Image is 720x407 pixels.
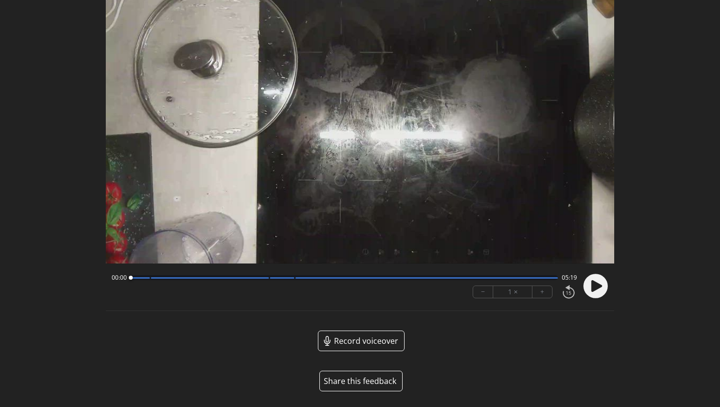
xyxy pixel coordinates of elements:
[319,371,403,391] button: Share this feedback
[473,286,493,298] button: −
[318,331,405,351] a: Record voiceover
[334,335,398,347] span: Record voiceover
[562,274,577,282] span: 05:19
[112,274,127,282] span: 00:00
[493,286,532,298] div: 1 ×
[532,286,552,298] button: +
